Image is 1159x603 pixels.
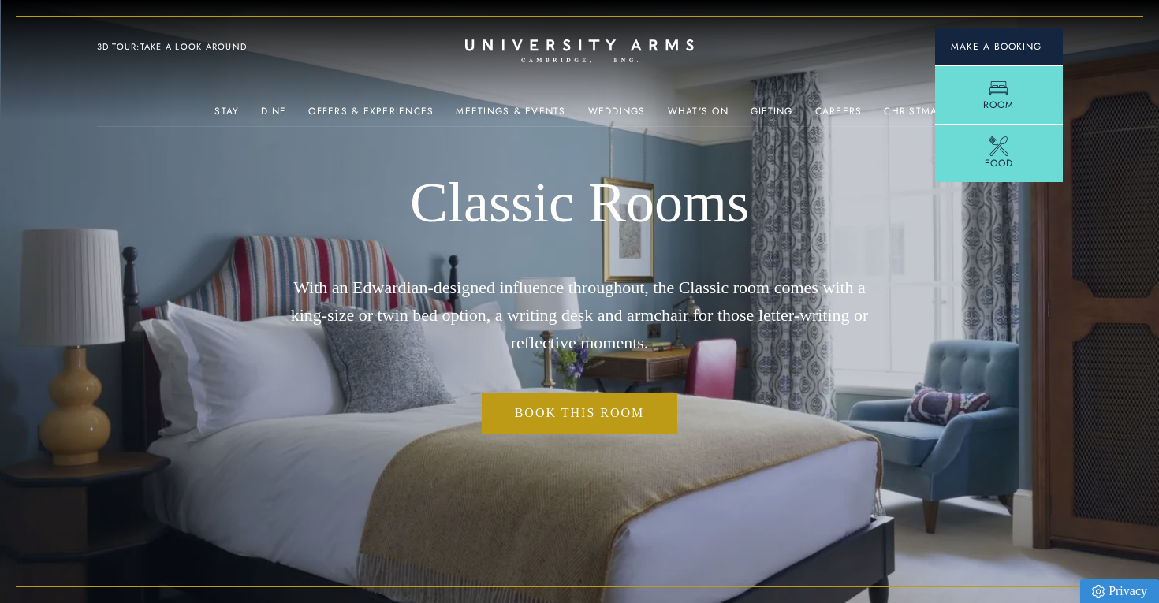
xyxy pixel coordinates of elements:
span: Make a Booking [951,39,1047,54]
img: Privacy [1092,585,1105,598]
a: Careers [815,106,863,126]
a: Meetings & Events [456,106,565,126]
a: 3D TOUR:TAKE A LOOK AROUND [97,40,248,54]
a: Home [465,39,694,64]
a: Gifting [751,106,793,126]
p: With an Edwardian-designed influence throughout, the Classic room comes with a king-size or twin ... [290,274,870,357]
h1: Classic Rooms [290,169,870,237]
a: Offers & Experiences [308,106,434,126]
a: Book this room [482,393,678,434]
span: Food [985,156,1013,170]
a: Dine [261,106,286,126]
span: Room [983,98,1014,112]
a: Stay [214,106,239,126]
button: Make a BookingArrow icon [935,28,1063,65]
a: Christmas [884,106,944,126]
a: Privacy [1080,579,1159,603]
a: Weddings [588,106,646,126]
a: Food [935,124,1063,182]
a: Room [935,65,1063,124]
a: What's On [668,106,729,126]
img: Arrow icon [1042,44,1047,50]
